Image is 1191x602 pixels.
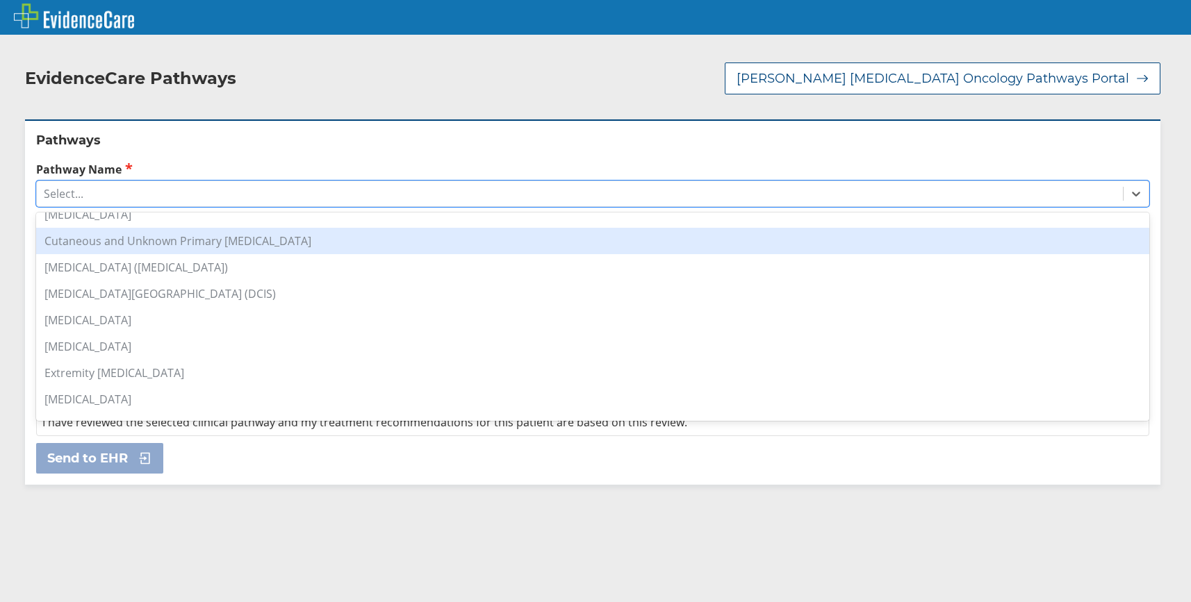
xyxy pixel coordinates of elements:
[36,307,1149,333] div: [MEDICAL_DATA]
[36,360,1149,386] div: Extremity [MEDICAL_DATA]
[36,281,1149,307] div: [MEDICAL_DATA][GEOGRAPHIC_DATA] (DCIS)
[36,386,1149,412] div: [MEDICAL_DATA]
[36,443,163,474] button: Send to EHR
[36,132,1149,149] h2: Pathways
[42,415,687,430] span: I have reviewed the selected clinical pathway and my treatment recommendations for this patient a...
[36,201,1149,228] div: [MEDICAL_DATA]
[36,228,1149,254] div: Cutaneous and Unknown Primary [MEDICAL_DATA]
[725,62,1160,94] button: [PERSON_NAME] [MEDICAL_DATA] Oncology Pathways Portal
[36,412,1149,439] div: [MEDICAL_DATA]
[737,70,1129,87] span: [PERSON_NAME] [MEDICAL_DATA] Oncology Pathways Portal
[36,161,1149,177] label: Pathway Name
[36,254,1149,281] div: [MEDICAL_DATA] ([MEDICAL_DATA])
[44,186,83,201] div: Select...
[14,3,134,28] img: EvidenceCare
[47,450,128,467] span: Send to EHR
[25,68,236,89] h2: EvidenceCare Pathways
[36,333,1149,360] div: [MEDICAL_DATA]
